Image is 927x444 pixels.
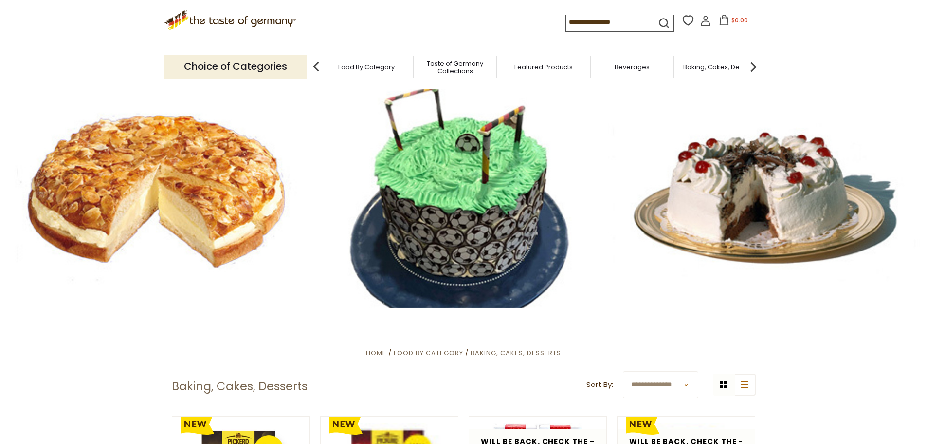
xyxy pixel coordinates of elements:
a: Food By Category [394,348,463,358]
img: previous arrow [307,57,326,77]
p: Choice of Categories [164,55,307,78]
a: Baking, Cakes, Desserts [471,348,561,358]
a: Home [366,348,386,358]
span: $0.00 [731,16,748,24]
a: Featured Products [514,63,573,71]
img: next arrow [744,57,763,77]
a: Beverages [615,63,650,71]
a: Food By Category [338,63,395,71]
a: Baking, Cakes, Desserts [683,63,759,71]
label: Sort By: [586,379,613,391]
button: $0.00 [713,15,754,29]
h1: Baking, Cakes, Desserts [172,379,308,394]
a: Taste of Germany Collections [416,60,494,75]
